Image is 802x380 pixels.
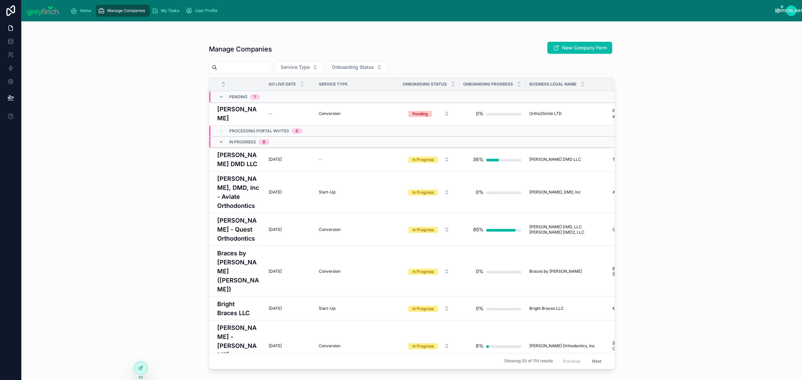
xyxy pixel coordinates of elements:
[263,139,265,145] div: 8
[269,111,311,116] a: --
[476,339,484,353] div: 8%
[319,189,395,195] a: Start-Up
[529,189,609,195] a: [PERSON_NAME], DMD, Inc
[217,216,261,243] a: [PERSON_NAME] - Quest Orthodontics
[529,189,581,195] span: [PERSON_NAME], DMD, Inc
[319,227,395,232] a: Conversion
[229,139,256,145] span: In Progress
[529,306,609,311] a: Bright Braces LLC
[403,302,455,315] a: Select Button
[476,302,484,315] div: 0%
[319,111,395,116] a: Conversion
[463,82,513,87] span: Onboarding Progress
[529,343,595,349] span: [PERSON_NAME] Orthodontics, Inc
[529,269,582,274] span: Braces by [PERSON_NAME]
[319,343,395,349] a: Conversion
[403,265,455,278] a: Select Button
[412,227,434,233] div: In Progress
[319,306,336,311] span: Start-Up
[473,223,484,236] div: 85%
[269,189,282,195] span: [DATE]
[412,189,434,196] div: In Progress
[319,157,395,162] a: --
[463,185,521,199] a: 0%
[529,269,609,274] a: Braces by [PERSON_NAME]
[254,94,256,100] div: 1
[403,340,455,352] button: Select Button
[150,5,184,17] a: My Tasks
[319,269,341,274] span: Conversion
[562,44,607,51] span: New Company Form
[217,174,261,210] a: [PERSON_NAME], DMD, Inc - Aviate Orthodontics
[326,61,388,74] button: Select Button
[403,223,455,236] a: Select Button
[229,128,289,134] span: Processing Portal Invites
[529,343,609,349] a: [PERSON_NAME] Orthodontics, Inc
[184,5,222,17] a: User Profile
[217,249,261,294] a: Braces by [PERSON_NAME] ([PERSON_NAME])
[613,227,649,232] span: Quest Orthodontics
[613,157,645,162] span: TMJ [US_STATE]
[613,189,650,195] span: Aviate Orthodontics
[613,157,660,162] a: TMJ [US_STATE]
[412,306,434,312] div: In Progress
[529,82,576,87] span: Business Legal Name
[403,224,455,236] button: Select Button
[161,8,179,13] span: My Tasks
[403,153,455,165] button: Select Button
[613,227,660,232] a: Quest Orthodontics
[403,82,447,87] span: Onboarding Status
[269,227,282,232] span: [DATE]
[463,223,521,236] a: 85%
[66,3,776,18] div: scrollable content
[217,299,261,318] a: Bright Braces LLC
[403,153,455,166] a: Select Button
[463,339,521,353] a: 8%
[296,128,298,134] div: 0
[281,64,310,71] span: Service Type
[613,341,660,351] a: [PERSON_NAME] Orthodontics
[275,61,323,74] button: Select Button
[476,185,484,199] div: 0%
[547,42,612,54] button: New Company Form
[613,306,660,311] a: Milwaukee Orthodontics
[529,157,609,162] a: [PERSON_NAME] DMD LLC
[269,269,282,274] span: [DATE]
[403,186,455,198] button: Select Button
[463,265,521,278] a: 0%
[269,343,311,349] a: [DATE]
[319,227,341,232] span: Conversion
[529,306,564,311] span: Bright Braces LLC
[403,186,455,199] a: Select Button
[463,107,521,120] a: 0%
[217,105,261,123] h4: [PERSON_NAME]
[403,302,455,314] button: Select Button
[613,108,660,119] a: Premier Orthodontics and Dental Specialists
[269,111,273,116] span: --
[529,111,562,116] span: Ortho2Smile LTD
[269,306,311,311] a: [DATE]
[107,8,145,13] span: Manage Companies
[269,157,282,162] span: [DATE]
[613,306,659,311] span: Milwaukee Orthodontics
[269,343,282,349] span: [DATE]
[403,265,455,277] button: Select Button
[613,266,660,277] a: Braces by [PERSON_NAME]
[476,265,484,278] div: 0%
[587,356,606,366] button: Next
[319,189,336,195] span: Start-Up
[403,107,455,120] a: Select Button
[412,157,434,163] div: In Progress
[463,302,521,315] a: 0%
[69,5,96,17] a: Home
[403,340,455,352] a: Select Button
[319,269,395,274] a: Conversion
[613,189,660,195] a: Aviate Orthodontics
[529,224,609,235] a: [PERSON_NAME] DMD, LLC [PERSON_NAME] DMD2, LLC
